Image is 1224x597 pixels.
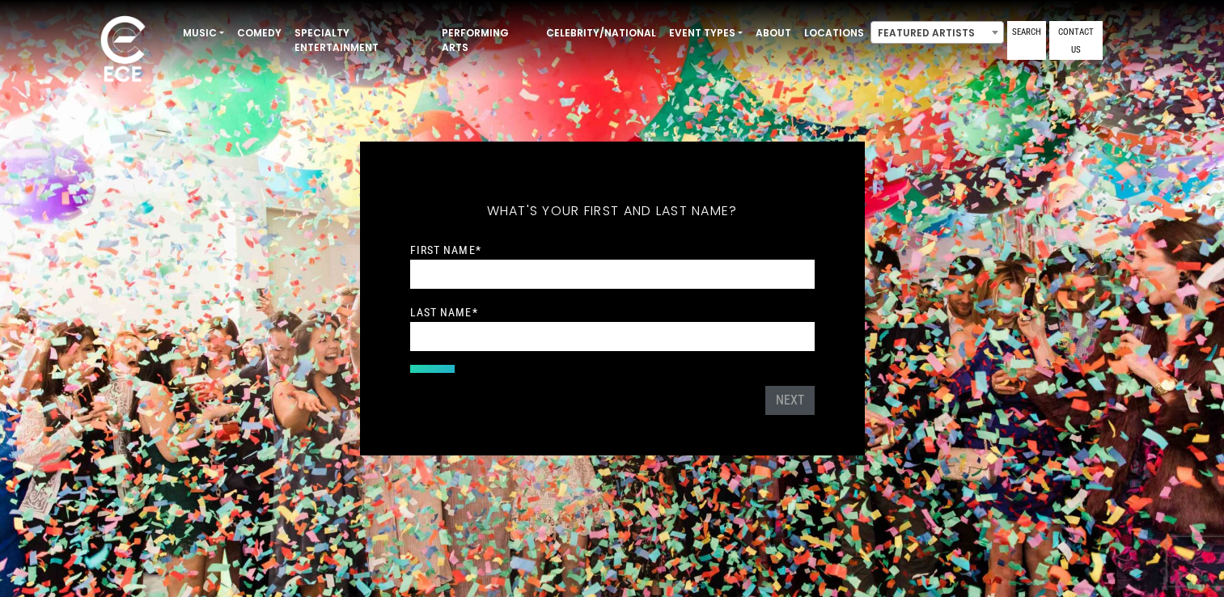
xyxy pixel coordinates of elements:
[870,21,1004,44] span: Featured Artists
[540,19,663,47] a: Celebrity/National
[231,19,288,47] a: Comedy
[410,305,478,320] label: Last Name
[288,19,435,61] a: Specialty Entertainment
[83,11,163,90] img: ece_new_logo_whitev2-1.png
[663,19,749,47] a: Event Types
[410,243,481,257] label: First Name
[435,19,540,61] a: Performing Arts
[1007,21,1046,60] a: Search
[1049,21,1103,60] a: Contact Us
[798,19,870,47] a: Locations
[410,182,815,240] h5: What's your first and last name?
[871,22,1003,44] span: Featured Artists
[749,19,798,47] a: About
[176,19,231,47] a: Music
